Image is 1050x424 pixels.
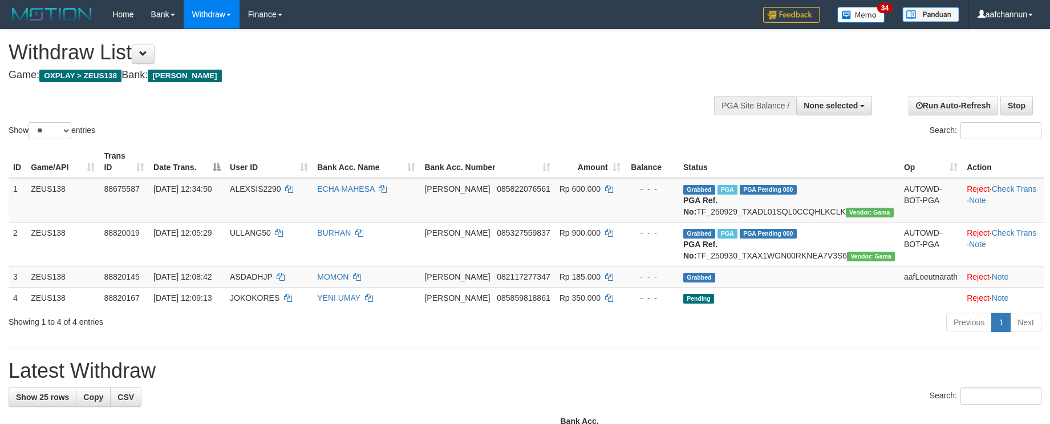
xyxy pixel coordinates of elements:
[29,122,71,139] select: Showentries
[962,222,1044,266] td: · ·
[630,227,674,239] div: - - -
[83,393,103,402] span: Copy
[967,184,990,193] a: Reject
[969,240,986,249] a: Note
[497,184,550,193] span: Copy 085822076561 to clipboard
[104,293,139,302] span: 88820167
[683,294,714,304] span: Pending
[960,122,1041,139] input: Search:
[317,228,351,237] a: BURHAN
[740,229,797,239] span: PGA Pending
[39,70,121,82] span: OXPLAY > ZEUS138
[899,222,962,266] td: AUTOWD-BOT-PGA
[847,252,895,261] span: Vendor URL: https://trx31.1velocity.biz
[117,393,134,402] span: CSV
[26,146,99,178] th: Game/API: activate to sort column ascending
[317,293,360,302] a: YENI UMAY
[560,184,601,193] span: Rp 600.000
[76,387,111,407] a: Copy
[424,293,490,302] span: [PERSON_NAME]
[1000,96,1033,115] a: Stop
[16,393,69,402] span: Show 25 rows
[317,272,348,281] a: MOMON
[9,146,26,178] th: ID
[717,229,737,239] span: Marked by aafpengsreynich
[560,272,601,281] span: Rp 185.000
[1010,313,1041,332] a: Next
[424,184,490,193] span: [PERSON_NAME]
[148,70,221,82] span: [PERSON_NAME]
[26,287,99,308] td: ZEUS138
[846,208,894,217] span: Vendor URL: https://trx31.1velocity.biz
[153,272,212,281] span: [DATE] 12:08:42
[683,273,715,282] span: Grabbed
[967,228,990,237] a: Reject
[909,96,998,115] a: Run Auto-Refresh
[9,287,26,308] td: 4
[424,228,490,237] span: [PERSON_NAME]
[717,185,737,195] span: Marked by aafpengsreynich
[630,292,674,304] div: - - -
[149,146,225,178] th: Date Trans.: activate to sort column descending
[26,178,99,223] td: ZEUS138
[899,266,962,287] td: aafLoeutnarath
[902,7,959,22] img: panduan.png
[9,6,95,23] img: MOTION_logo.png
[960,387,1041,405] input: Search:
[9,266,26,287] td: 3
[679,222,899,266] td: TF_250930_TXAX1WGN00RKNEA7V3S6
[104,184,139,193] span: 88675587
[930,122,1041,139] label: Search:
[992,228,1037,237] a: Check Trans
[877,3,893,13] span: 34
[153,293,212,302] span: [DATE] 12:09:13
[740,185,797,195] span: PGA Pending
[497,293,550,302] span: Copy 085859818861 to clipboard
[837,7,885,23] img: Button%20Memo.svg
[967,293,990,302] a: Reject
[9,178,26,223] td: 1
[9,387,76,407] a: Show 25 rows
[683,196,717,216] b: PGA Ref. No:
[26,222,99,266] td: ZEUS138
[317,184,374,193] a: ECHA MAHESA
[230,272,272,281] span: ASDADHJP
[992,293,1009,302] a: Note
[763,7,820,23] img: Feedback.jpg
[969,196,986,205] a: Note
[899,178,962,223] td: AUTOWD-BOT-PGA
[9,360,1041,382] h1: Latest Withdraw
[153,228,212,237] span: [DATE] 12:05:29
[560,228,601,237] span: Rp 900.000
[230,184,281,193] span: ALEXSIS2290
[683,229,715,239] span: Grabbed
[630,271,674,282] div: - - -
[555,146,625,178] th: Amount: activate to sort column ascending
[497,272,550,281] span: Copy 082117277347 to clipboard
[946,313,992,332] a: Previous
[991,313,1011,332] a: 1
[99,146,149,178] th: Trans ID: activate to sort column ascending
[9,312,429,328] div: Showing 1 to 4 of 4 entries
[899,146,962,178] th: Op: activate to sort column ascending
[930,387,1041,405] label: Search:
[104,272,139,281] span: 88820145
[110,387,141,407] a: CSV
[104,228,139,237] span: 88820019
[714,96,796,115] div: PGA Site Balance /
[967,272,990,281] a: Reject
[804,101,858,110] span: None selected
[962,287,1044,308] td: ·
[992,272,1009,281] a: Note
[497,228,550,237] span: Copy 085327559837 to clipboard
[560,293,601,302] span: Rp 350.000
[796,96,872,115] button: None selected
[992,184,1037,193] a: Check Trans
[9,41,688,64] h1: Withdraw List
[9,222,26,266] td: 2
[679,146,899,178] th: Status
[230,293,279,302] span: JOKOKORES
[230,228,271,237] span: ULLANG50
[962,146,1044,178] th: Action
[9,122,95,139] label: Show entries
